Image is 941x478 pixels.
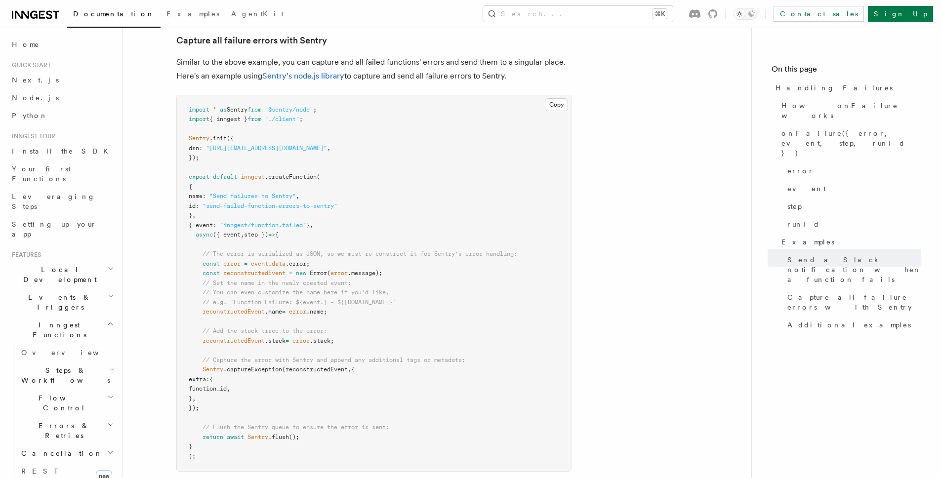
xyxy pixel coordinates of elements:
span: .name [265,308,282,315]
span: step [787,201,802,211]
span: "[URL][EMAIL_ADDRESS][DOMAIN_NAME]" [206,145,327,152]
span: Examples [781,237,834,247]
h4: On this page [772,63,921,79]
span: event [787,184,826,194]
span: Events & Triggers [8,292,108,312]
span: } [306,222,310,229]
span: = [289,270,292,277]
span: ( [317,173,320,180]
span: "./client" [265,116,299,122]
span: ({ [227,135,234,142]
span: "@sentry/node" [265,106,313,113]
span: Documentation [73,10,155,18]
span: import [189,116,209,122]
span: Inngest tour [8,132,55,140]
span: // e.g. `Function Failure: ${event.} - ${[DOMAIN_NAME]}` [203,299,396,306]
span: : [199,145,203,152]
button: Inngest Functions [8,316,116,344]
span: .stack [265,337,286,344]
span: Next.js [12,76,59,84]
span: Handling Failures [776,83,893,93]
span: // Capture the error with Sentry and append any additional tags or metadata: [203,357,465,363]
span: name [189,193,203,199]
span: event [251,260,268,267]
span: runId [787,219,820,229]
span: data [272,260,286,267]
span: return [203,434,223,440]
span: : [206,376,209,383]
span: => [268,231,275,238]
a: Overview [17,344,116,361]
a: event [783,180,921,198]
span: (reconstructedEvent [282,366,348,373]
span: Inngest Functions [8,320,107,340]
span: ({ event [213,231,241,238]
a: runId [783,215,921,233]
a: AgentKit [225,3,289,27]
span: ( [327,270,330,277]
span: : [213,222,216,229]
button: Events & Triggers [8,288,116,316]
span: from [247,116,261,122]
span: Sentry [247,434,268,440]
a: Node.js [8,89,116,107]
span: Sentry [203,366,223,373]
a: Sign Up [868,6,933,22]
span: ); [189,453,196,460]
span: // You can even customize the name here if you'd like, [203,289,389,296]
p: Similar to the above example, you can capture and all failed functions' errors and send them to a... [176,55,572,83]
a: Python [8,107,116,124]
a: error [783,162,921,180]
span: new [296,270,306,277]
span: : [196,202,199,209]
a: Home [8,36,116,53]
span: . [268,260,272,267]
span: Local Development [8,265,108,284]
span: Sentry [227,106,247,113]
span: { [275,231,279,238]
a: onFailure({ error, event, step, runId }) [777,124,921,162]
span: export [189,173,209,180]
button: Flow Control [17,389,116,417]
span: , [241,231,244,238]
span: // Set the name in the newly created event: [203,279,351,286]
span: , [227,385,230,392]
kbd: ⌘K [653,9,667,19]
span: import [189,106,209,113]
a: step [783,198,921,215]
span: function_id [189,385,227,392]
span: Node.js [12,94,59,102]
span: id [189,202,196,209]
span: as [220,106,227,113]
span: AgentKit [231,10,284,18]
a: Documentation [67,3,161,28]
span: ; [313,106,317,113]
a: How onFailure works [777,97,921,124]
span: , [192,212,196,219]
span: Examples [166,10,219,18]
span: Your first Functions [12,165,71,183]
span: "Send failures to Sentry" [209,193,296,199]
span: "inngest/function.failed" [220,222,306,229]
span: from [247,106,261,113]
span: }); [189,154,199,161]
span: Error [310,270,327,277]
span: inngest [241,173,265,180]
span: Setting up your app [12,220,97,238]
span: , [348,366,351,373]
span: = [286,337,289,344]
span: reconstructedEvent [203,308,265,315]
span: Python [12,112,48,119]
span: .flush [268,434,289,440]
a: Contact sales [774,6,864,22]
span: Sentry [189,135,209,142]
a: Additional examples [783,316,921,334]
span: error [330,270,348,277]
span: , [310,222,313,229]
span: error [292,337,310,344]
span: Home [12,40,40,49]
span: // Flush the Sentry queue to ensure the error is sent: [203,424,389,431]
span: ; [299,116,303,122]
a: Examples [777,233,921,251]
span: Quick start [8,61,51,69]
